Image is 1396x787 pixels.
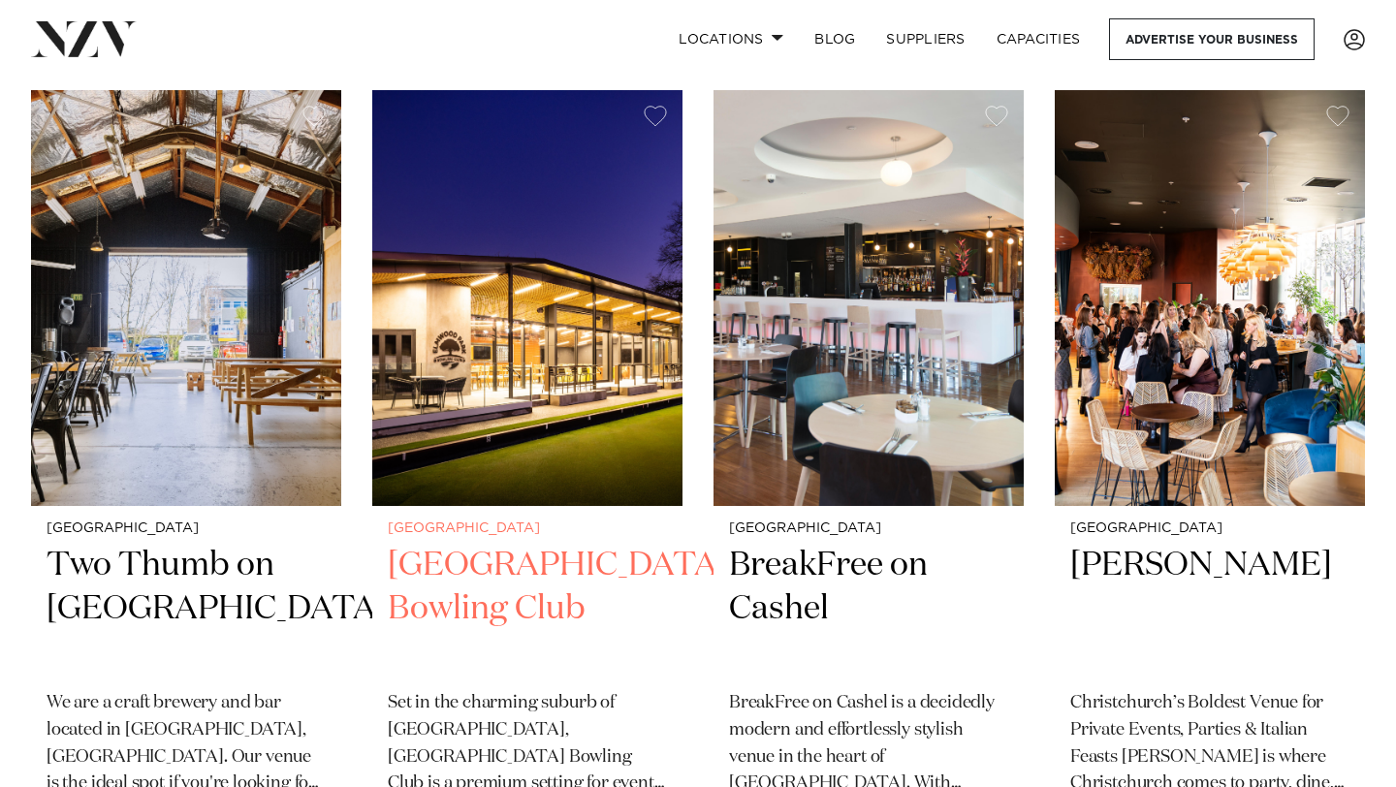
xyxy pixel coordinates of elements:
small: [GEOGRAPHIC_DATA] [1070,521,1349,536]
h2: [PERSON_NAME] [1070,544,1349,675]
small: [GEOGRAPHIC_DATA] [47,521,326,536]
a: BLOG [799,18,871,60]
h2: [GEOGRAPHIC_DATA] Bowling Club [388,544,667,675]
small: [GEOGRAPHIC_DATA] [729,521,1008,536]
h2: BreakFree on Cashel [729,544,1008,675]
a: SUPPLIERS [871,18,980,60]
a: Capacities [981,18,1096,60]
a: Locations [663,18,799,60]
small: [GEOGRAPHIC_DATA] [388,521,667,536]
h2: Two Thumb on [GEOGRAPHIC_DATA] [47,544,326,675]
img: nzv-logo.png [31,21,137,56]
a: Advertise your business [1109,18,1315,60]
